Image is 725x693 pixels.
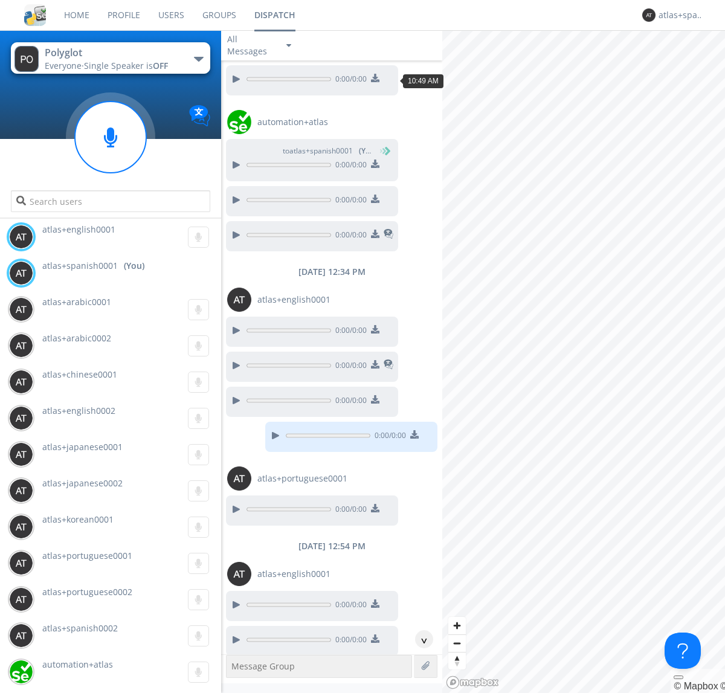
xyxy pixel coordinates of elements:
img: 373638.png [9,624,33,648]
img: download media button [371,160,379,168]
span: 0:00 / 0:00 [331,504,367,517]
div: All Messages [227,33,275,57]
img: Translation enabled [189,105,210,126]
div: [DATE] 12:34 PM [221,266,442,278]
button: Toggle attribution [674,675,683,679]
div: (You) [124,260,144,272]
span: atlas+japanese0001 [42,441,123,453]
img: download media button [371,504,379,512]
span: atlas+english0001 [42,224,115,235]
span: atlas+spanish0001 [42,260,118,272]
img: 373638.png [9,334,33,358]
span: atlas+portuguese0001 [42,550,132,561]
span: atlas+spanish0002 [42,622,118,634]
a: Mapbox [674,681,718,691]
span: atlas+portuguese0001 [257,472,347,485]
img: 373638.png [9,442,33,466]
img: 373638.png [9,261,33,285]
img: 373638.png [9,406,33,430]
img: download media button [371,74,379,82]
span: 0:00 / 0:00 [331,195,367,208]
img: translated-message [384,359,393,369]
button: PolyglotEveryone·Single Speaker isOFF [11,42,210,74]
img: 373638.png [227,466,251,491]
button: Reset bearing to north [448,652,466,669]
span: 0:00 / 0:00 [331,395,367,408]
img: 373638.png [642,8,656,22]
img: 373638.png [9,297,33,321]
span: atlas+chinese0001 [42,369,117,380]
img: d2d01cd9b4174d08988066c6d424eccd [9,660,33,684]
span: atlas+portuguese0002 [42,586,132,598]
img: download media button [371,395,379,404]
span: atlas+english0002 [42,405,115,416]
div: Everyone · [45,60,181,72]
img: translated-message [384,229,393,239]
input: Search users [11,190,210,212]
img: 373638.png [9,370,33,394]
iframe: Toggle Customer Support [665,633,701,669]
img: 373638.png [227,562,251,586]
img: download media button [371,195,379,203]
img: 373638.png [14,46,39,72]
span: atlas+english0001 [257,294,330,306]
span: (You) [359,146,377,156]
img: caret-down-sm.svg [286,44,291,47]
span: Zoom out [448,635,466,652]
div: atlas+spanish0001 [659,9,704,21]
span: 0:00 / 0:00 [370,430,406,443]
img: download media button [371,634,379,643]
button: Zoom in [448,617,466,634]
span: 0:00 / 0:00 [331,160,367,173]
img: d2d01cd9b4174d08988066c6d424eccd [227,110,251,134]
span: This is a translated message [384,227,393,243]
img: 373638.png [9,479,33,503]
span: 0:00 / 0:00 [331,230,367,243]
a: Mapbox logo [446,675,499,689]
img: cddb5a64eb264b2086981ab96f4c1ba7 [24,4,46,26]
div: Polyglot [45,46,181,60]
span: OFF [153,60,168,71]
span: atlas+english0001 [257,568,330,580]
button: Zoom out [448,634,466,652]
span: 0:00 / 0:00 [331,599,367,613]
span: to atlas+spanish0001 [283,146,373,156]
img: download media button [410,430,419,439]
span: automation+atlas [42,659,113,670]
span: This is a translated message [384,358,393,373]
span: automation+atlas [257,116,328,128]
span: 0:00 / 0:00 [331,360,367,373]
div: ^ [415,630,433,648]
img: download media button [371,230,379,238]
img: 373638.png [9,587,33,611]
img: download media button [371,360,379,369]
span: atlas+arabic0002 [42,332,111,344]
span: atlas+japanese0002 [42,477,123,489]
img: download media button [371,325,379,334]
span: 0:00 / 0:00 [331,74,367,87]
img: 373638.png [9,515,33,539]
img: 373638.png [9,551,33,575]
div: [DATE] 12:54 PM [221,540,442,552]
span: 0:00 / 0:00 [331,325,367,338]
span: atlas+arabic0001 [42,296,111,308]
span: Single Speaker is [84,60,168,71]
img: download media button [371,599,379,608]
span: 0:00 / 0:00 [331,634,367,648]
img: 373638.png [9,225,33,249]
span: atlas+korean0001 [42,514,114,525]
span: 10:49 AM [408,77,439,85]
img: 373638.png [227,288,251,312]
